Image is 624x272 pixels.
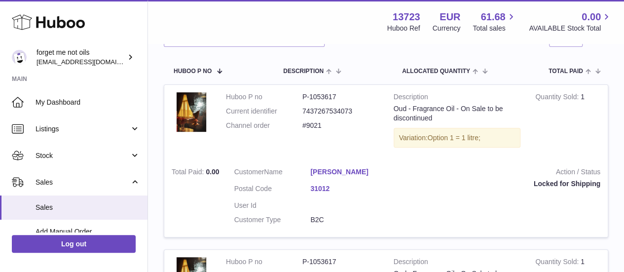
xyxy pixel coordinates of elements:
[310,167,387,177] a: [PERSON_NAME]
[226,121,302,130] dt: Channel order
[393,10,420,24] strong: 13723
[433,24,461,33] div: Currency
[36,124,130,134] span: Listings
[394,257,521,269] strong: Description
[402,167,600,179] strong: Action / Status
[402,179,600,189] div: Locked for Shipping
[302,92,379,102] dd: P-1053617
[528,85,608,160] td: 1
[473,24,516,33] span: Total sales
[549,68,583,75] span: Total paid
[12,235,136,253] a: Log out
[226,257,302,267] dt: Huboo P no
[302,121,379,130] dd: #9021
[234,201,311,210] dt: User Id
[310,184,387,194] a: 31012
[12,50,27,65] img: internalAdmin-13723@internal.huboo.com
[473,10,516,33] a: 61.68 Total sales
[36,178,130,187] span: Sales
[36,227,140,236] span: Add Manual Order
[440,10,460,24] strong: EUR
[206,168,219,176] span: 0.00
[302,257,379,267] dd: P-1053617
[174,68,212,75] span: Huboo P no
[310,215,387,225] dd: B2C
[36,203,140,212] span: Sales
[226,107,302,116] dt: Current identifier
[234,167,311,179] dt: Name
[302,107,379,116] dd: 7437267534073
[402,68,470,75] span: ALLOCATED Quantity
[36,98,140,107] span: My Dashboard
[529,24,612,33] span: AVAILABLE Stock Total
[283,68,324,75] span: Description
[394,92,521,104] strong: Description
[394,128,521,148] div: Variation:
[582,10,601,24] span: 0.00
[226,92,302,102] dt: Huboo P no
[394,104,521,123] div: Oud - Fragrance Oil - On Sale to be discontinued
[234,215,311,225] dt: Customer Type
[37,58,145,66] span: [EMAIL_ADDRESS][DOMAIN_NAME]
[37,48,125,67] div: forget me not oils
[529,10,612,33] a: 0.00 AVAILABLE Stock Total
[535,258,581,268] strong: Quantity Sold
[428,134,480,142] span: Option 1 = 1 litre;
[36,151,130,160] span: Stock
[172,92,211,132] img: custom_resized_50401546-7b05-44c6-9403-ba694aae2398.jpg
[234,168,264,176] span: Customer
[172,168,206,178] strong: Total Paid
[234,184,311,196] dt: Postal Code
[480,10,505,24] span: 61.68
[535,93,581,103] strong: Quantity Sold
[387,24,420,33] div: Huboo Ref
